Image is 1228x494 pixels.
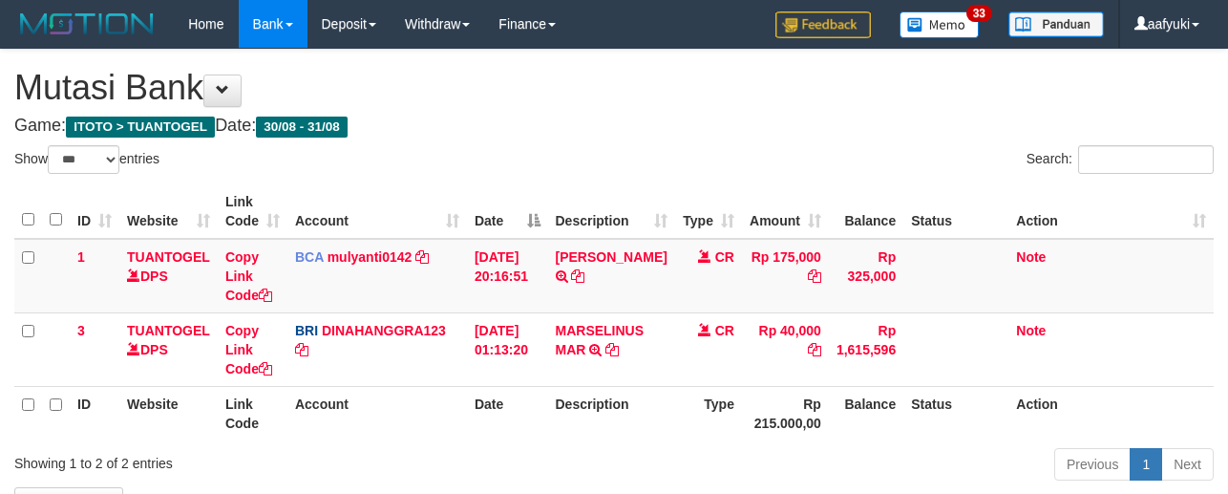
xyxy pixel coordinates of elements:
[548,386,675,440] th: Description
[675,386,742,440] th: Type
[675,184,742,239] th: Type: activate to sort column ascending
[14,446,498,473] div: Showing 1 to 2 of 2 entries
[127,249,210,265] a: TUANTOGEL
[467,312,548,386] td: [DATE] 01:13:20
[556,323,645,357] a: MARSELINUS MAR
[742,239,829,313] td: Rp 175,000
[14,145,159,174] label: Show entries
[548,184,675,239] th: Description: activate to sort column ascending
[295,323,318,338] span: BRI
[218,386,287,440] th: Link Code
[70,184,119,239] th: ID: activate to sort column ascending
[1078,145,1214,174] input: Search:
[415,249,429,265] a: Copy mulyanti0142 to clipboard
[742,184,829,239] th: Amount: activate to sort column ascending
[295,342,308,357] a: Copy DINAHANGGRA123 to clipboard
[119,239,218,313] td: DPS
[742,312,829,386] td: Rp 40,000
[77,249,85,265] span: 1
[829,386,903,440] th: Balance
[1161,448,1214,481] a: Next
[808,268,821,284] a: Copy Rp 175,000 to clipboard
[218,184,287,239] th: Link Code: activate to sort column ascending
[715,249,734,265] span: CR
[14,117,1214,136] h4: Game: Date:
[1016,249,1046,265] a: Note
[467,184,548,239] th: Date: activate to sort column descending
[322,323,446,338] a: DINAHANGGRA123
[1008,386,1214,440] th: Action
[48,145,119,174] select: Showentries
[775,11,871,38] img: Feedback.jpg
[903,184,1008,239] th: Status
[14,69,1214,107] h1: Mutasi Bank
[225,249,272,303] a: Copy Link Code
[966,5,992,22] span: 33
[605,342,619,357] a: Copy MARSELINUS MAR to clipboard
[829,239,903,313] td: Rp 325,000
[900,11,980,38] img: Button%20Memo.svg
[742,386,829,440] th: Rp 215.000,00
[295,249,324,265] span: BCA
[467,239,548,313] td: [DATE] 20:16:51
[119,312,218,386] td: DPS
[556,249,667,265] a: [PERSON_NAME]
[66,117,215,138] span: ITOTO > TUANTOGEL
[225,323,272,376] a: Copy Link Code
[70,386,119,440] th: ID
[14,10,159,38] img: MOTION_logo.png
[256,117,348,138] span: 30/08 - 31/08
[287,386,467,440] th: Account
[715,323,734,338] span: CR
[1008,184,1214,239] th: Action: activate to sort column ascending
[328,249,413,265] a: mulyanti0142
[829,184,903,239] th: Balance
[1130,448,1162,481] a: 1
[829,312,903,386] td: Rp 1,615,596
[77,323,85,338] span: 3
[1054,448,1131,481] a: Previous
[119,386,218,440] th: Website
[571,268,584,284] a: Copy JAJA JAHURI to clipboard
[467,386,548,440] th: Date
[287,184,467,239] th: Account: activate to sort column ascending
[127,323,210,338] a: TUANTOGEL
[1008,11,1104,37] img: panduan.png
[1016,323,1046,338] a: Note
[903,386,1008,440] th: Status
[119,184,218,239] th: Website: activate to sort column ascending
[1027,145,1214,174] label: Search:
[808,342,821,357] a: Copy Rp 40,000 to clipboard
